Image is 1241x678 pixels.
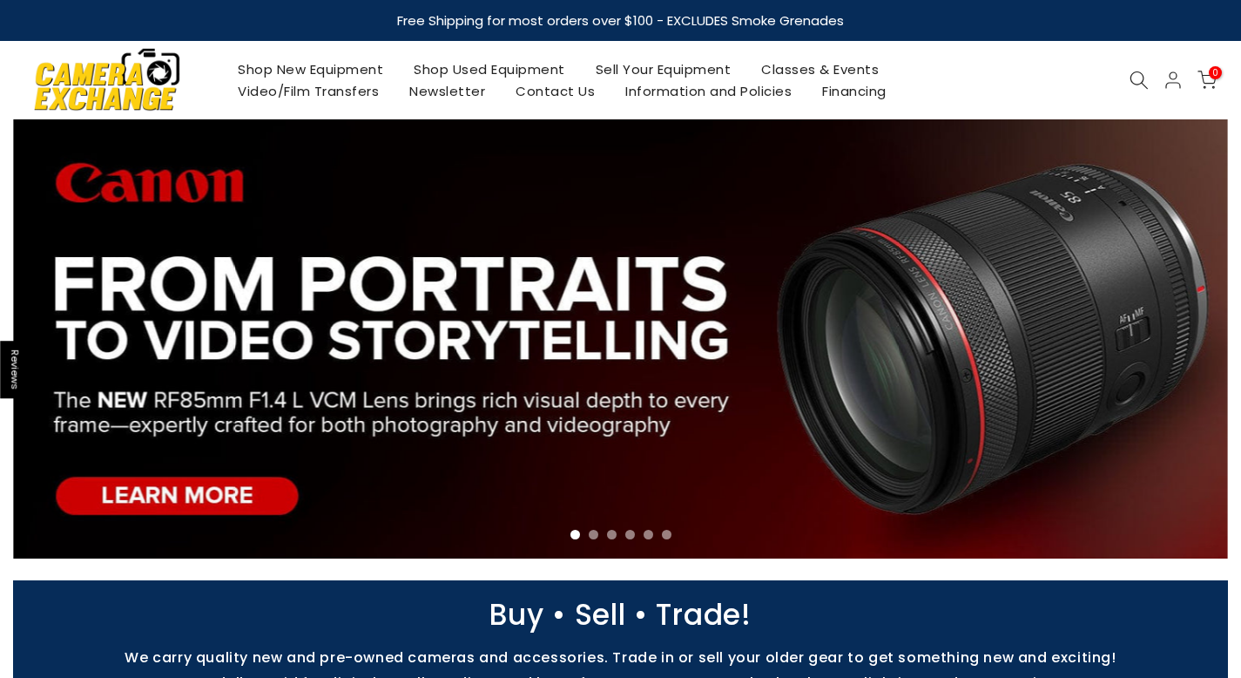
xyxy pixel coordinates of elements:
p: We carry quality new and pre-owned cameras and accessories. Trade in or sell your older gear to g... [4,649,1237,666]
span: 0 [1209,66,1222,79]
a: Video/Film Transfers [223,80,395,102]
a: Financing [807,80,902,102]
strong: Free Shipping for most orders over $100 - EXCLUDES Smoke Grenades [397,11,844,30]
li: Page dot 4 [625,530,635,539]
li: Page dot 5 [644,530,653,539]
p: Buy • Sell • Trade! [4,607,1237,623]
a: 0 [1197,71,1217,90]
li: Page dot 1 [570,530,580,539]
a: Contact Us [501,80,610,102]
li: Page dot 3 [607,530,617,539]
li: Page dot 2 [589,530,598,539]
a: Shop Used Equipment [399,58,581,80]
a: Sell Your Equipment [580,58,746,80]
a: Shop New Equipment [223,58,399,80]
li: Page dot 6 [662,530,671,539]
a: Information and Policies [610,80,807,102]
a: Classes & Events [746,58,894,80]
a: Newsletter [395,80,501,102]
